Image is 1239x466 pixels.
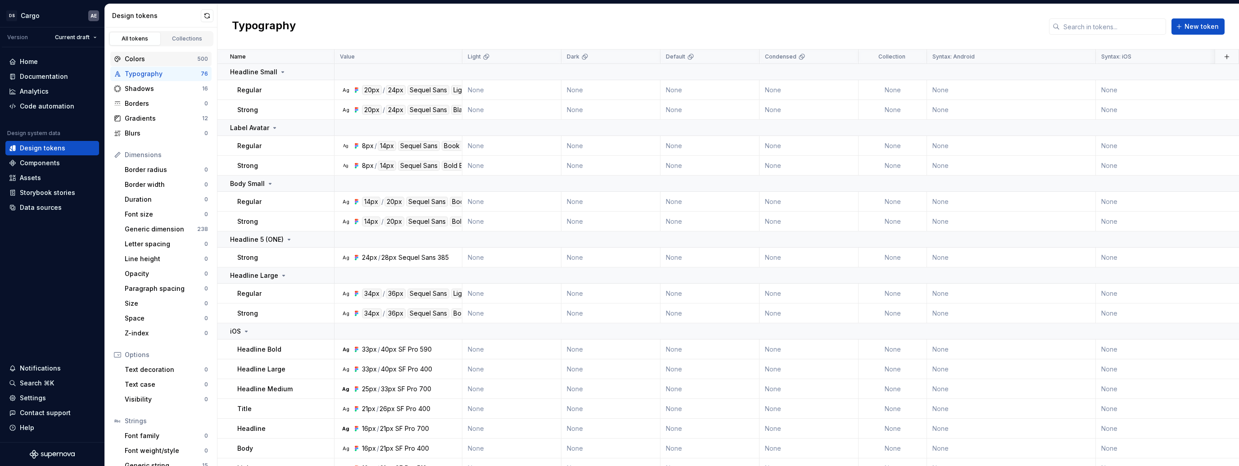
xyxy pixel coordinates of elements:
[237,345,281,354] p: Headline Bold
[381,197,384,207] div: /
[859,136,927,156] td: None
[20,379,54,388] div: Search ⌘K
[462,303,561,323] td: None
[20,408,71,417] div: Contact support
[5,406,99,420] button: Contact support
[20,102,74,111] div: Code automation
[561,248,660,267] td: None
[204,211,208,218] div: 0
[204,166,208,173] div: 0
[21,11,40,20] div: Cargo
[121,443,212,458] a: Font weight/style0
[121,377,212,392] a: Text case0
[125,269,204,278] div: Opacity
[342,162,349,169] div: Ag
[760,156,859,176] td: None
[760,136,859,156] td: None
[204,381,208,388] div: 0
[381,345,397,354] div: 40px
[660,100,760,120] td: None
[5,200,99,215] a: Data sources
[342,346,349,353] div: Ag
[5,156,99,170] a: Components
[204,255,208,262] div: 0
[462,156,561,176] td: None
[237,141,262,150] p: Regular
[362,141,374,151] div: 8px
[451,289,488,299] div: Light Head
[386,289,406,299] div: 36px
[386,105,406,115] div: 24px
[398,253,436,262] div: Sequel Sans
[927,192,1096,212] td: None
[121,311,212,326] a: Space0
[20,173,41,182] div: Assets
[384,217,404,226] div: 20px
[342,366,349,373] div: Ag
[859,192,927,212] td: None
[204,240,208,248] div: 0
[230,327,241,336] p: iOS
[204,366,208,373] div: 0
[237,365,285,374] p: Headline Large
[561,303,660,323] td: None
[442,141,479,151] div: Book Body
[20,203,62,212] div: Data sources
[20,57,38,66] div: Home
[760,284,859,303] td: None
[20,87,49,96] div: Analytics
[90,12,97,19] div: AE
[859,379,927,399] td: None
[375,161,377,171] div: /
[462,359,561,379] td: None
[125,431,204,440] div: Font family
[375,141,377,151] div: /
[760,100,859,120] td: None
[342,405,349,412] div: Ag
[125,365,204,374] div: Text decoration
[927,100,1096,120] td: None
[121,296,212,311] a: Size0
[660,80,760,100] td: None
[230,235,284,244] p: Headline 5 (ONE)
[125,284,204,293] div: Paragraph spacing
[407,85,449,95] div: Sequel Sans
[660,192,760,212] td: None
[760,192,859,212] td: None
[125,240,204,249] div: Letter spacing
[859,212,927,231] td: None
[660,339,760,359] td: None
[342,254,349,261] div: Ag
[5,54,99,69] a: Home
[121,192,212,207] a: Duration0
[383,85,385,95] div: /
[125,69,201,78] div: Typography
[462,136,561,156] td: None
[1171,18,1225,35] button: New token
[407,105,449,115] div: Sequel Sans
[237,289,262,298] p: Regular
[125,114,202,123] div: Gradients
[30,450,75,459] svg: Supernova Logo
[561,359,660,379] td: None
[5,171,99,185] a: Assets
[660,379,760,399] td: None
[362,85,382,95] div: 20px
[383,308,385,318] div: /
[927,212,1096,231] td: None
[378,161,396,171] div: 14px
[398,365,418,374] div: SF Pro
[927,136,1096,156] td: None
[121,163,212,177] a: Border radius0
[125,129,204,138] div: Blurs
[204,330,208,337] div: 0
[204,396,208,403] div: 0
[561,192,660,212] td: None
[204,285,208,292] div: 0
[927,339,1096,359] td: None
[237,217,258,226] p: Strong
[927,156,1096,176] td: None
[237,253,258,262] p: Strong
[125,395,204,404] div: Visibility
[442,161,477,171] div: Bold Body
